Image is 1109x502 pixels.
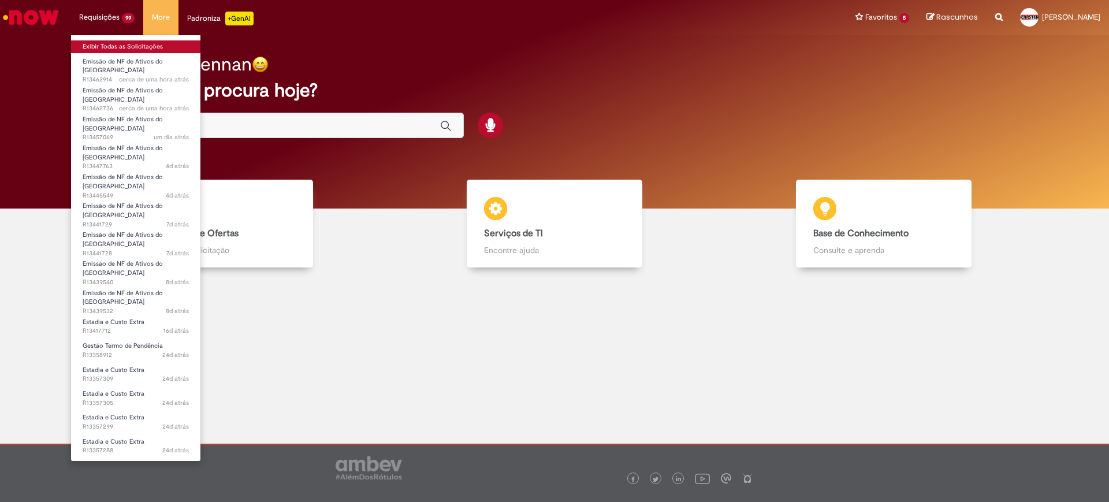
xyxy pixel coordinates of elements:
span: cerca de uma hora atrás [119,104,189,113]
span: 24d atrás [162,422,189,431]
span: [PERSON_NAME] [1042,12,1100,22]
time: 28/08/2025 11:17:09 [154,133,189,142]
img: logo_footer_twitter.png [653,477,658,482]
b: Catálogo de Ofertas [155,228,239,239]
span: R13441729 [83,220,189,229]
a: Aberto R13358912 : Gestão Termo de Pendência [71,340,200,361]
time: 06/08/2025 11:13:30 [162,351,189,359]
time: 05/08/2025 18:03:10 [162,446,189,455]
time: 22/08/2025 11:47:38 [166,278,189,287]
b: Serviços de TI [484,228,543,239]
span: 24d atrás [162,351,189,359]
time: 26/08/2025 11:21:12 [166,162,189,170]
span: 24d atrás [162,399,189,407]
span: 24d atrás [162,446,189,455]
a: Aberto R13439540 : Emissão de NF de Ativos do ASVD [71,258,200,282]
span: Estadia e Custo Extra [83,389,144,398]
time: 29/08/2025 15:10:19 [119,75,189,84]
span: Rascunhos [936,12,978,23]
span: Emissão de NF de Ativos do [GEOGRAPHIC_DATA] [83,289,163,307]
a: Aberto R13462914 : Emissão de NF de Ativos do ASVD [71,55,200,80]
span: um dia atrás [154,133,189,142]
span: Gestão Termo de Pendência [83,341,163,350]
time: 22/08/2025 11:46:42 [166,307,189,315]
span: R13357288 [83,446,189,455]
img: logo_footer_naosei.png [742,473,753,484]
span: Emissão de NF de Ativos do [GEOGRAPHIC_DATA] [83,57,163,75]
time: 05/08/2025 18:08:27 [162,399,189,407]
img: ServiceNow [1,6,61,29]
span: cerca de uma hora atrás [119,75,189,84]
span: 7d atrás [166,220,189,229]
a: Aberto R13439532 : Emissão de NF de Ativos do ASVD [71,287,200,312]
span: 8d atrás [166,278,189,287]
span: R13462736 [83,104,189,113]
img: happy-face.png [252,56,269,73]
span: R13357299 [83,422,189,432]
time: 05/08/2025 18:10:13 [162,374,189,383]
img: logo_footer_linkedin.png [676,476,682,483]
img: logo_footer_facebook.png [630,477,636,482]
a: Aberto R13447763 : Emissão de NF de Ativos do ASVD [71,142,200,167]
a: Aberto R13357305 : Estadia e Custo Extra [71,388,200,409]
a: Aberto R13445549 : Emissão de NF de Ativos do ASVD [71,171,200,196]
time: 25/08/2025 16:45:47 [166,191,189,200]
h2: O que você procura hoje? [100,80,1010,101]
time: 14/08/2025 13:48:52 [163,326,189,335]
time: 29/08/2025 14:40:06 [119,104,189,113]
a: Aberto R13357282 : Estadia e Custo Extra [71,459,200,481]
span: Estadia e Custo Extra [83,413,144,422]
span: Estadia e Custo Extra [83,318,144,326]
p: Abra uma solicitação [155,244,296,256]
img: logo_footer_youtube.png [695,471,710,486]
img: logo_footer_ambev_rotulo_gray.png [336,456,402,479]
a: Aberto R13357299 : Estadia e Custo Extra [71,411,200,433]
span: Emissão de NF de Ativos do [GEOGRAPHIC_DATA] [83,202,163,220]
a: Aberto R13357288 : Estadia e Custo Extra [71,436,200,457]
span: R13417712 [83,326,189,336]
a: Base de Conhecimento Consulte e aprenda [719,180,1048,268]
div: Padroniza [187,12,254,25]
span: Requisições [79,12,120,23]
a: Aberto R13441728 : Emissão de NF de Ativos do ASVD [71,229,200,254]
span: Estadia e Custo Extra [83,437,144,446]
a: Aberto R13357309 : Estadia e Custo Extra [71,364,200,385]
span: 16d atrás [163,326,189,335]
time: 05/08/2025 18:06:14 [162,422,189,431]
span: R13445549 [83,191,189,200]
span: R13439540 [83,278,189,287]
a: Aberto R13417712 : Estadia e Custo Extra [71,316,200,337]
time: 23/08/2025 10:11:10 [166,249,189,258]
span: R13358912 [83,351,189,360]
span: 7d atrás [166,249,189,258]
span: Emissão de NF de Ativos do [GEOGRAPHIC_DATA] [83,173,163,191]
a: Aberto R13462736 : Emissão de NF de Ativos do ASVD [71,84,200,109]
span: 4d atrás [166,191,189,200]
p: Encontre ajuda [484,244,625,256]
span: Emissão de NF de Ativos do [GEOGRAPHIC_DATA] [83,86,163,104]
span: R13357305 [83,399,189,408]
span: 4d atrás [166,162,189,170]
span: R13447763 [83,162,189,171]
ul: Requisições [70,35,201,462]
span: Emissão de NF de Ativos do [GEOGRAPHIC_DATA] [83,144,163,162]
a: Rascunhos [926,12,978,23]
time: 23/08/2025 10:12:40 [166,220,189,229]
span: R13462914 [83,75,189,84]
b: Base de Conhecimento [813,228,909,239]
p: +GenAi [225,12,254,25]
a: Aberto R13441729 : Emissão de NF de Ativos do ASVD [71,200,200,225]
a: Aberto R13457069 : Emissão de NF de Ativos do ASVD [71,113,200,138]
p: Consulte e aprenda [813,244,954,256]
span: 24d atrás [162,374,189,383]
span: R13439532 [83,307,189,316]
a: Exibir Todas as Solicitações [71,40,200,53]
span: 5 [899,13,909,23]
span: 8d atrás [166,307,189,315]
img: logo_footer_workplace.png [721,473,731,484]
span: R13457069 [83,133,189,142]
span: Emissão de NF de Ativos do [GEOGRAPHIC_DATA] [83,230,163,248]
span: Emissão de NF de Ativos do [GEOGRAPHIC_DATA] [83,259,163,277]
span: R13441728 [83,249,189,258]
span: More [152,12,170,23]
